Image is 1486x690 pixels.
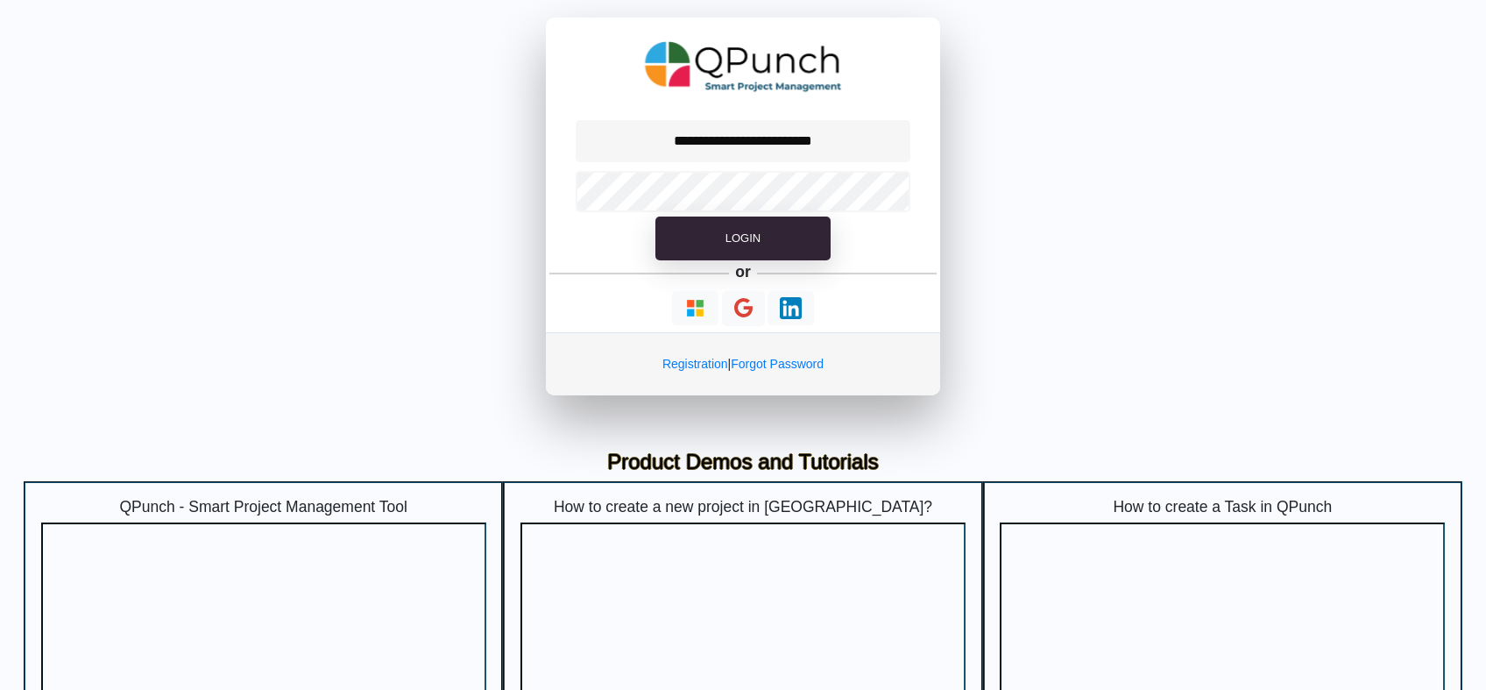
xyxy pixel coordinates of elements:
[546,332,940,395] div: |
[684,297,706,319] img: Loading...
[731,357,824,371] a: Forgot Password
[768,291,814,325] button: Continue With LinkedIn
[732,260,754,285] h5: or
[655,217,831,260] button: Login
[725,231,761,245] span: Login
[1000,498,1445,516] h5: How to create a Task in QPunch
[662,357,728,371] a: Registration
[780,297,802,319] img: Loading...
[722,291,765,327] button: Continue With Google
[41,498,486,516] h5: QPunch - Smart Project Management Tool
[37,450,1449,475] h3: Product Demos and Tutorials
[520,498,966,516] h5: How to create a new project in [GEOGRAPHIC_DATA]?
[645,35,842,98] img: QPunch
[672,291,718,325] button: Continue With Microsoft Azure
